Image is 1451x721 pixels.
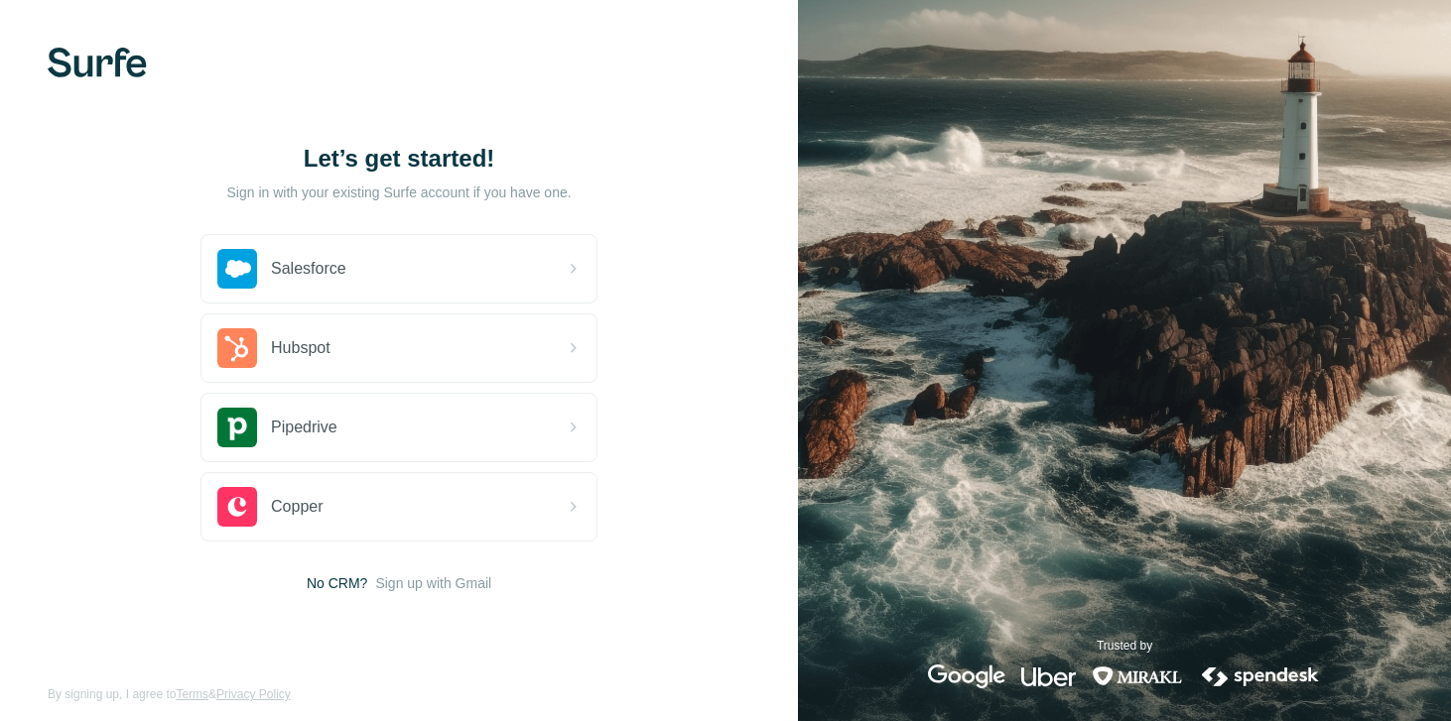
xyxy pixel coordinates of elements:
p: Trusted by [1097,637,1152,655]
img: salesforce's logo [217,249,257,289]
img: pipedrive's logo [217,408,257,447]
span: By signing up, I agree to & [48,685,291,703]
img: hubspot's logo [217,328,257,368]
img: spendesk's logo [1199,664,1322,688]
a: Privacy Policy [216,687,291,701]
img: copper's logo [217,487,257,527]
img: google's logo [928,664,1005,688]
img: Surfe's logo [48,48,147,77]
span: Copper [271,495,323,519]
span: No CRM? [307,573,367,593]
button: Sign up with Gmail [375,573,491,593]
h1: Let’s get started! [200,143,597,175]
span: Pipedrive [271,416,337,439]
span: Hubspot [271,336,330,360]
img: uber's logo [1021,664,1076,688]
span: Salesforce [271,257,346,281]
a: Terms [176,687,208,701]
p: Sign in with your existing Surfe account if you have one. [227,182,572,202]
img: mirakl's logo [1092,664,1183,688]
